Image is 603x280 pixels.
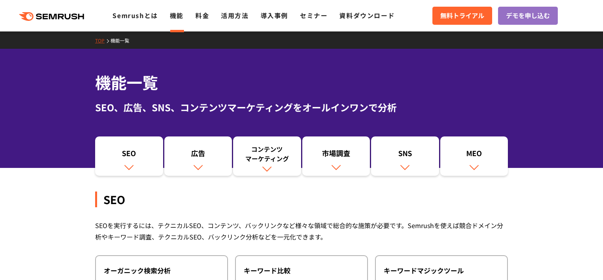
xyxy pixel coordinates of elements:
[112,11,158,20] a: Semrushとは
[95,37,110,44] a: TOP
[432,7,492,25] a: 無料トライアル
[440,136,508,176] a: MEO
[261,11,288,20] a: 導入事例
[95,71,508,94] h1: 機能一覧
[99,148,159,162] div: SEO
[110,37,135,44] a: 機能一覧
[95,220,508,243] div: SEOを実行するには、テクニカルSEO、コンテンツ、バックリンクなど様々な領域で総合的な施策が必要です。Semrushを使えば競合ドメイン分析やキーワード調査、テクニカルSEO、バックリンク分析...
[440,11,484,21] span: 無料トライアル
[375,148,435,162] div: SNS
[506,11,550,21] span: デモを申し込む
[306,148,366,162] div: 市場調査
[95,136,163,176] a: SEO
[444,148,504,162] div: MEO
[339,11,395,20] a: 資料ダウンロード
[300,11,327,20] a: セミナー
[95,192,508,207] div: SEO
[384,266,499,275] div: キーワードマジックツール
[237,144,297,163] div: コンテンツ マーケティング
[244,266,359,275] div: キーワード比較
[164,136,232,176] a: 広告
[221,11,248,20] a: 活用方法
[195,11,209,20] a: 料金
[170,11,184,20] a: 機能
[371,136,439,176] a: SNS
[302,136,370,176] a: 市場調査
[498,7,558,25] a: デモを申し込む
[104,266,219,275] div: オーガニック検索分析
[95,100,508,114] div: SEO、広告、SNS、コンテンツマーケティングをオールインワンで分析
[168,148,228,162] div: 広告
[233,136,301,176] a: コンテンツマーケティング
